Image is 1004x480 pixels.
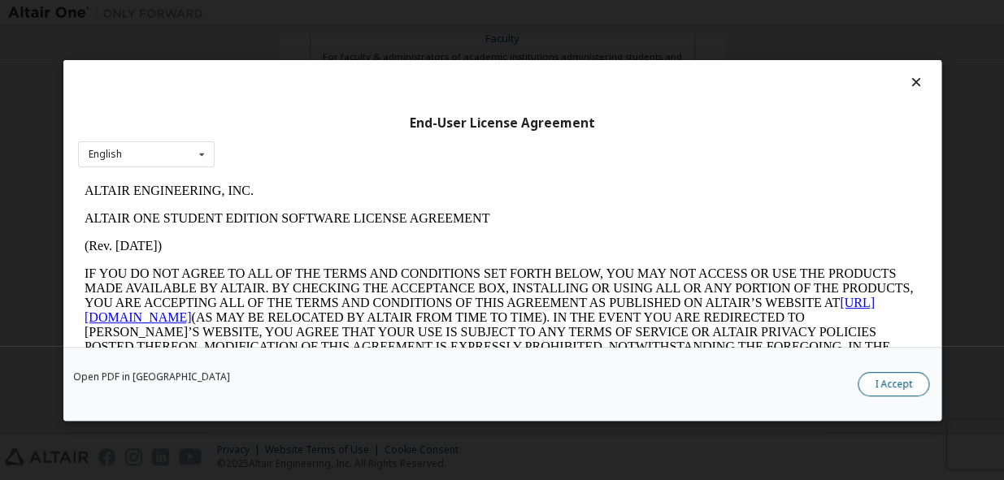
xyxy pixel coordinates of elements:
p: ALTAIR ENGINEERING, INC. [7,6,842,21]
p: IF YOU DO NOT AGREE TO ALL OF THE TERMS AND CONDITIONS SET FORTH BELOW, YOU MAY NOT ACCESS OR USE... [7,89,842,221]
p: (Rev. [DATE]) [7,62,842,76]
div: End-User License Agreement [78,115,927,131]
button: I Accept [858,371,929,396]
a: [URL][DOMAIN_NAME] [7,119,797,147]
a: Open PDF in [GEOGRAPHIC_DATA] [73,371,230,381]
div: English [89,149,122,159]
p: ALTAIR ONE STUDENT EDITION SOFTWARE LICENSE AGREEMENT [7,34,842,49]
